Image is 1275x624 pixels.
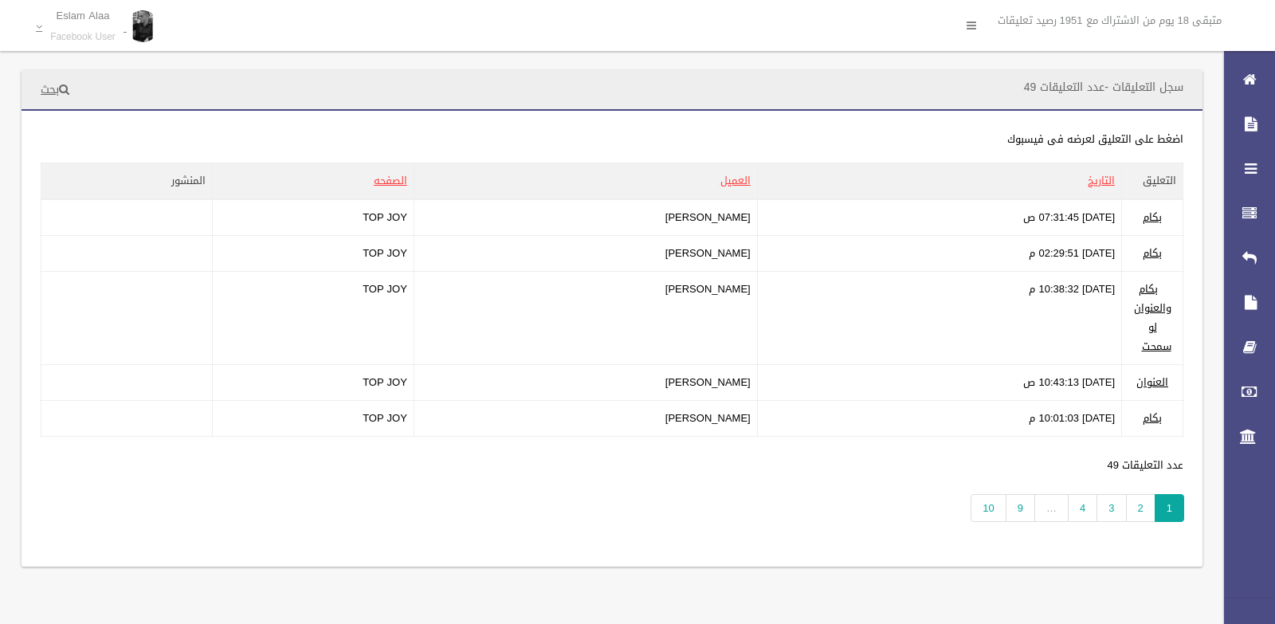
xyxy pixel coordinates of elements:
div: اضغط على التعليق لعرضه فى فيسبوك [41,130,1183,149]
a: 9 [1006,494,1035,522]
td: [DATE] 10:38:32 م [757,272,1121,365]
a: 10 [971,494,1006,522]
a: العميل [720,171,751,190]
a: الصفحه [374,171,407,190]
td: TOP JOY [212,236,414,272]
td: [PERSON_NAME] [414,365,757,401]
td: TOP JOY [212,272,414,365]
a: بكام [1143,408,1162,428]
td: [DATE] 02:29:51 م [757,236,1121,272]
td: [PERSON_NAME] [414,272,757,365]
a: بكام [1143,207,1162,227]
td: [DATE] 07:31:45 ص [757,199,1121,236]
text: عدد التعليقات 49 [1108,455,1183,475]
span: 1 [1155,494,1184,522]
td: TOP JOY [212,401,414,437]
a: بحث [34,76,76,105]
a: بكام [1143,243,1162,263]
a: 3 [1096,494,1126,522]
td: [PERSON_NAME] [414,199,757,236]
header: سجل التعليقات - [1005,72,1202,103]
td: [DATE] 10:43:13 ص [757,365,1121,401]
td: [PERSON_NAME] [414,236,757,272]
a: بكام والعنوان لو سمحت [1134,279,1171,356]
text: عدد التعليقات 49 [1024,77,1105,98]
th: التعليق [1122,163,1183,200]
a: 4 [1068,494,1097,522]
td: TOP JOY [212,365,414,401]
a: العنوان [1136,372,1168,392]
td: [DATE] 10:01:03 م [757,401,1121,437]
a: التاريخ [1088,171,1115,190]
small: Facebook User [50,31,116,43]
span: … [1034,494,1069,522]
th: المنشور [41,163,213,200]
td: [PERSON_NAME] [414,401,757,437]
a: 2 [1126,494,1155,522]
td: TOP JOY [212,199,414,236]
p: Eslam Alaa [50,10,116,22]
